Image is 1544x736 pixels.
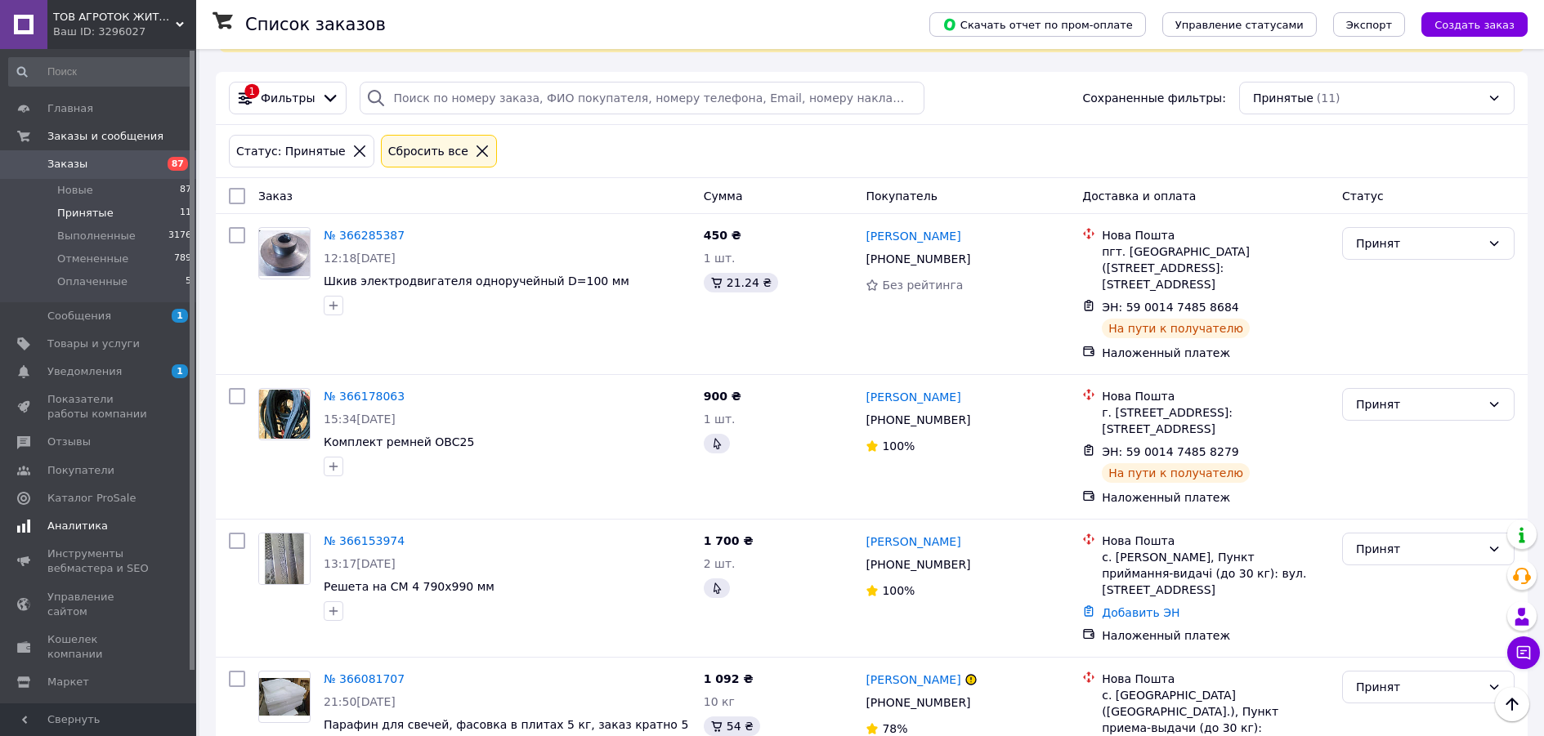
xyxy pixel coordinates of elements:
span: Заказы и сообщения [47,129,163,144]
span: Главная [47,101,93,116]
span: Маркет [47,675,89,689]
a: Добавить ЭН [1102,606,1179,619]
div: [PHONE_NUMBER] [862,553,973,576]
div: На пути к получателю [1102,463,1250,483]
div: Наложенный платеж [1102,489,1329,506]
span: 15:34[DATE] [324,413,396,426]
img: Фото товару [259,390,310,439]
span: Сохраненные фильтры: [1083,90,1226,106]
span: Сумма [704,190,743,203]
span: Отмененные [57,252,128,266]
div: 21.24 ₴ [704,273,778,292]
div: Принят [1356,540,1481,558]
span: 100% [882,584,915,597]
div: Статус: Принятые [233,142,349,160]
a: № 366081707 [324,672,405,685]
a: Создать заказ [1405,17,1528,30]
a: [PERSON_NAME] [866,671,960,688]
span: Принятые [1253,90,1314,106]
span: Статус [1342,190,1384,203]
a: Фото товару [258,227,311,279]
span: Товары и услуги [47,337,140,351]
div: г. [STREET_ADDRESS]: [STREET_ADDRESS] [1102,404,1329,437]
span: 1 [172,309,188,323]
span: 78% [882,722,907,735]
span: 1 700 ₴ [704,534,754,547]
span: Инструменты вебмастера и SEO [47,546,151,576]
div: Нова Пошта [1102,671,1329,687]
button: Скачать отчет по пром-оплате [929,12,1146,37]
span: Без рейтинга [882,279,963,292]
div: пгт. [GEOGRAPHIC_DATA] ([STREET_ADDRESS]: [STREET_ADDRESS] [1102,243,1329,292]
span: Покупатели [47,463,114,478]
div: [PHONE_NUMBER] [862,248,973,270]
span: Отзывы [47,435,91,449]
span: Создать заказ [1434,19,1515,31]
a: Шкив электродвигателя одноручейный D=100 мм [324,274,629,288]
span: Доставка и оплата [1082,190,1196,203]
span: 21:50[DATE] [324,695,396,708]
span: Экспорт [1346,19,1392,31]
span: 87 [180,183,191,198]
span: 3176 [168,229,191,243]
span: 5 [186,274,191,289]
a: Фото товару [258,671,311,723]
img: Фото товару [259,230,310,276]
a: Фото товару [258,388,311,440]
span: Покупатель [866,190,938,203]
a: [PERSON_NAME] [866,228,960,244]
span: 900 ₴ [704,390,741,403]
div: 54 ₴ [704,716,760,736]
span: (11) [1317,91,1340,105]
div: Принят [1356,395,1481,413]
span: 11 [180,206,191,221]
span: 1 шт. [704,252,736,265]
div: Наложенный платеж [1102,345,1329,361]
a: Решета на СМ 4 790х990 мм [324,580,495,593]
span: Выполненные [57,229,136,243]
a: Комплект ремней ОВС25 [324,435,474,448]
a: [PERSON_NAME] [866,389,960,405]
a: № 366178063 [324,390,405,403]
div: Нова Пошта [1102,533,1329,549]
span: 450 ₴ [704,229,741,242]
span: Аналитика [47,519,108,533]
span: 12:18[DATE] [324,252,396,265]
div: Принят [1356,678,1481,696]
span: 1 [172,364,188,378]
span: Управление сайтом [47,590,151,619]
span: Фильтры [261,90,315,106]
button: Наверх [1495,687,1529,721]
span: Управление статусами [1175,19,1304,31]
div: На пути к получателю [1102,319,1250,338]
input: Поиск по номеру заказа, ФИО покупателя, номеру телефона, Email, номеру накладной [360,82,924,114]
img: Фото товару [259,678,310,716]
button: Управление статусами [1162,12,1317,37]
span: Скачать отчет по пром-оплате [942,17,1133,32]
span: 100% [882,439,915,453]
a: [PERSON_NAME] [866,533,960,550]
div: Ваш ID: 3296027 [53,25,196,39]
span: 1 шт. [704,413,736,426]
span: Сообщения [47,309,111,323]
div: [PHONE_NUMBER] [862,408,973,431]
span: Кошелек компании [47,632,151,662]
button: Экспорт [1333,12,1405,37]
span: Принятые [57,206,114,221]
span: ЭН: 59 0014 7485 8684 [1102,301,1239,314]
button: Чат с покупателем [1507,636,1540,669]
h1: Список заказов [245,15,386,34]
span: 1 092 ₴ [704,672,754,685]
div: [PHONE_NUMBER] [862,691,973,714]
div: Нова Пошта [1102,227,1329,243]
span: Оплаченные [57,274,128,289]
span: Показатели работы компании [47,392,151,422]
span: ТОВ АГРОТОК ЖИТОМИР [53,10,176,25]
div: Сбросить все [385,142,472,160]
span: 87 [168,157,188,171]
input: Поиск [8,57,193,87]
span: 2 шт. [704,557,736,570]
